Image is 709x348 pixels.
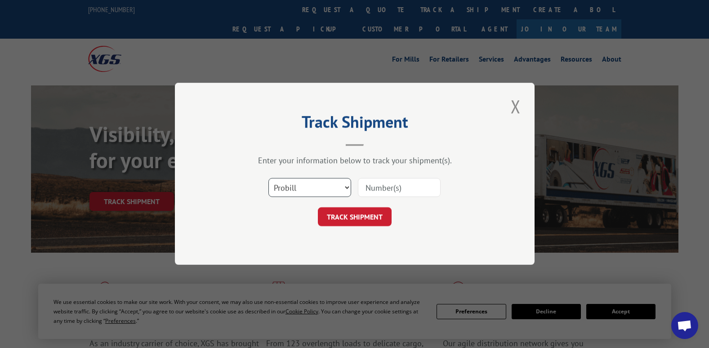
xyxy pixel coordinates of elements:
button: Close modal [508,94,523,119]
button: TRACK SHIPMENT [318,208,392,227]
h2: Track Shipment [220,116,490,133]
input: Number(s) [358,178,441,197]
a: Open chat [671,312,698,339]
div: Enter your information below to track your shipment(s). [220,156,490,166]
